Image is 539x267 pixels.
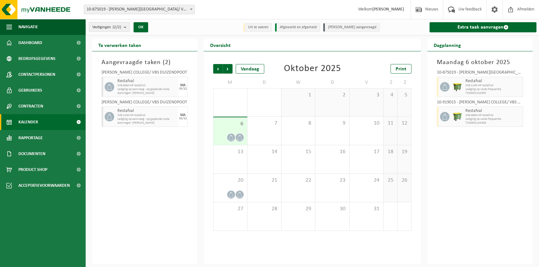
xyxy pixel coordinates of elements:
li: [PERSON_NAME] aangevraagd [323,23,380,32]
button: OK [134,22,148,32]
li: Afgewerkt en afgemeld [275,23,320,32]
div: [PERSON_NAME] COLLEGE/ VBS DUIZENDPOOT [102,70,188,77]
span: Aanvrager: [PERSON_NAME] [117,121,177,125]
span: Lediging op vaste frequentie [465,88,521,91]
span: 8 [285,120,312,127]
span: Gebruikers [18,82,42,98]
span: 5 [401,92,408,99]
div: 01/12 [179,87,187,90]
span: Vestigingen [92,23,121,32]
span: 12 [401,120,408,127]
img: WB-1100-HPE-GN-51 [453,82,462,92]
span: 24 [353,177,380,184]
div: Vandaag [236,64,264,74]
div: Oktober 2025 [284,64,341,74]
span: Navigatie [18,19,38,35]
h2: Dagplanning [427,39,467,51]
td: M [213,77,247,88]
span: Restafval [117,108,177,114]
span: 11 [387,120,394,127]
span: 14 [251,148,278,155]
span: 27 [217,205,244,212]
span: 30 [319,205,346,212]
span: 10-875019 - OSCAR ROMERO COLLEGE/ VBS DUIZENDPOOT - BERLARE [84,5,194,14]
span: Restafval [117,79,177,84]
span: 31 [353,205,380,212]
span: WB-0660-HP restafval [465,114,521,117]
span: Acceptatievoorwaarden [18,178,70,193]
img: WB-0660-HPE-GN-51 [453,112,462,121]
h3: Maandag 6 oktober 2025 [437,58,523,67]
span: Print [396,67,406,72]
span: 28 [251,205,278,212]
td: Z [384,77,398,88]
span: Vorige [213,64,223,74]
span: T250002144305 [465,91,521,95]
a: Extra taak aanvragen [430,22,536,32]
span: Contracten [18,98,43,114]
span: 25 [387,177,394,184]
td: D [315,77,349,88]
span: Bedrijfsgegevens [18,51,56,67]
a: Print [391,64,411,74]
span: 1 [285,92,312,99]
span: 18 [387,148,394,155]
span: 26 [401,177,408,184]
span: T250002144308 [465,121,521,125]
span: 29 [285,205,312,212]
h2: Te verwerken taken [92,39,148,51]
span: 6 [217,120,244,127]
span: Restafval [465,108,521,114]
span: 20 [217,177,244,184]
td: V [350,77,384,88]
span: Documenten [18,146,45,162]
count: (2/2) [113,25,121,29]
span: Volgende [223,64,233,74]
div: 10-919015 - [PERSON_NAME] COLLEGE/ VBS DUIZENDPOOT - BERLARE [437,100,523,107]
span: Dashboard [18,35,42,51]
td: Z [398,77,411,88]
span: Kalender [18,114,38,130]
div: MA [180,83,186,87]
span: Restafval [465,79,521,84]
td: D [247,77,281,88]
span: 2 [165,59,168,66]
span: Lediging op aanvraag - op geplande route [117,117,177,121]
span: 22 [285,177,312,184]
span: 2 [319,92,346,99]
span: 19 [401,148,408,155]
span: Contactpersonen [18,67,55,82]
span: WB-1100-HP restafval [465,84,521,88]
span: Rapportage [18,130,43,146]
h2: Overzicht [204,39,237,51]
td: W [281,77,315,88]
div: 10-875019 - [PERSON_NAME][GEOGRAPHIC_DATA]/ VBS DUIZENDPOOT - BERLARE [437,70,523,77]
span: 10 [353,120,380,127]
span: 7 [251,120,278,127]
div: MA [180,113,186,117]
div: 01/12 [179,117,187,120]
strong: [PERSON_NAME] [372,7,404,12]
span: 17 [353,148,380,155]
span: 3 [353,92,380,99]
span: WB-0660-HP restafval [117,84,177,88]
h3: Aangevraagde taken ( ) [102,58,188,67]
span: Aanvrager: [PERSON_NAME] [117,91,177,95]
span: Lediging op vaste frequentie [465,117,521,121]
li: Uit te voeren [243,23,272,32]
div: [PERSON_NAME] COLLEGE/ VBS DUIZENDPOOT [102,100,188,107]
span: Product Shop [18,162,47,178]
span: 9 [319,120,346,127]
span: 13 [217,148,244,155]
span: Lediging op aanvraag - op geplande route [117,88,177,91]
span: 23 [319,177,346,184]
span: WB-1100-HP restafval [117,114,177,117]
span: 16 [319,148,346,155]
span: 15 [285,148,312,155]
span: 21 [251,177,278,184]
span: 4 [387,92,394,99]
button: Vestigingen(2/2) [89,22,130,32]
